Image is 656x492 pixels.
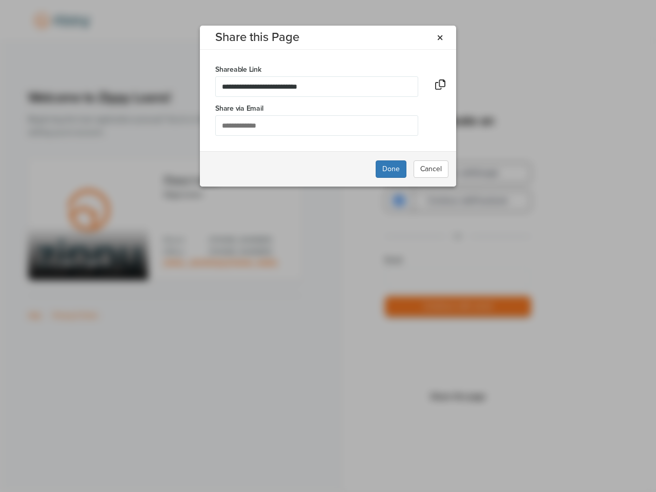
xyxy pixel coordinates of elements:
button: Copy to Clipboard [432,76,448,93]
label: Share via Email [215,104,441,113]
input: Share Via Email [215,115,418,136]
label: Shareable Link [215,65,441,74]
h2: Share this Page [215,31,299,44]
input: Shareable Link [215,76,418,97]
button: Done [376,160,406,178]
button: Close Modal [432,29,448,46]
button: Cancel [414,160,448,178]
